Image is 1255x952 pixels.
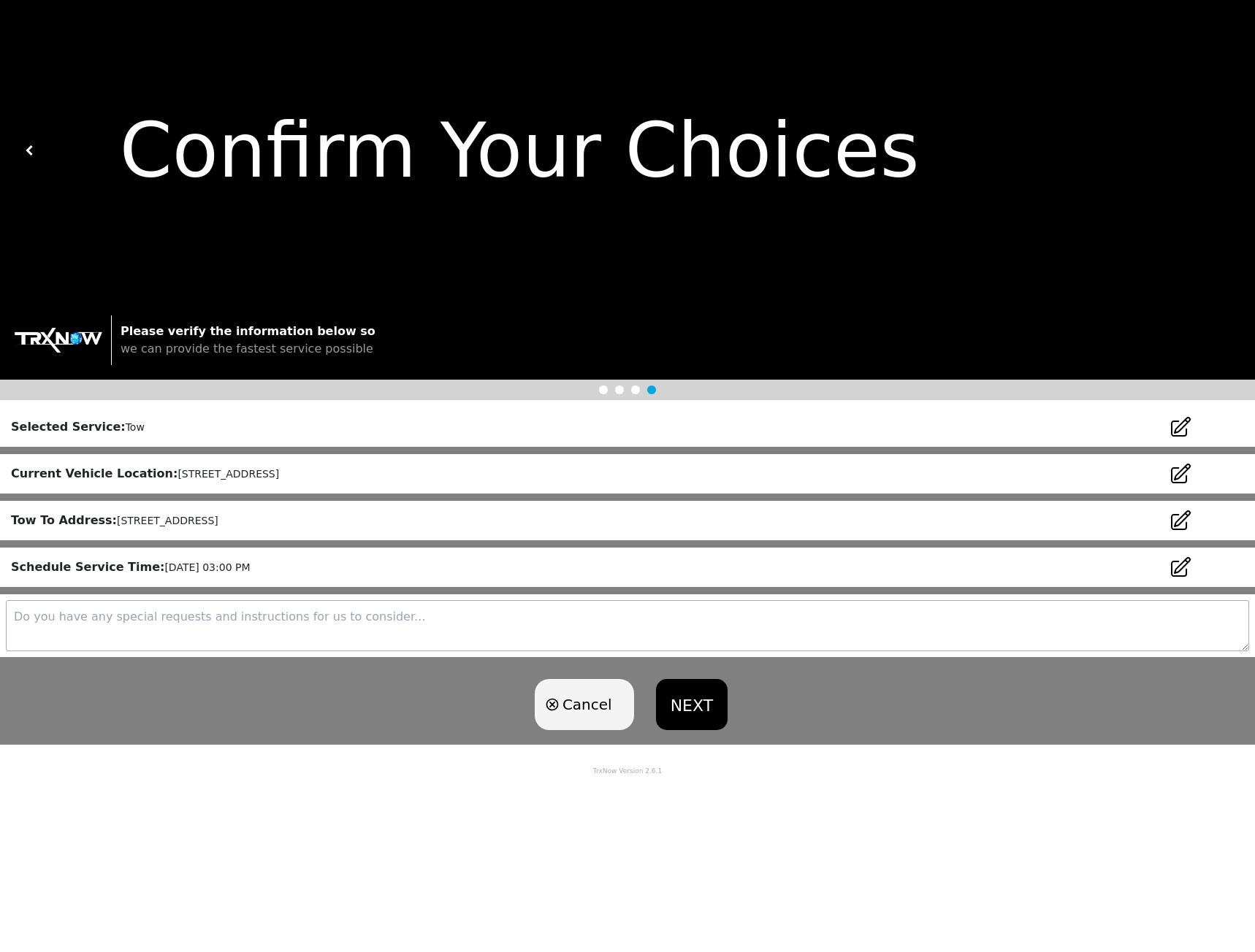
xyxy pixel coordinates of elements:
img: trx now logo [15,328,102,353]
img: white carat left [25,145,35,156]
small: [STREET_ADDRESS] [178,468,279,480]
span: we can provide the fastest service possible [121,342,373,356]
strong: Schedule Service Time: [11,560,164,574]
div: Confirm Your Choices [35,94,1229,207]
strong: Tow To Address: [11,513,117,527]
button: NEXT [656,679,728,730]
small: Tow [126,421,145,433]
small: [DATE] 03:00 PM [164,561,250,573]
strong: Please verify the information below so [121,324,375,338]
small: [STREET_ADDRESS] [117,515,218,526]
span: Cancel [562,694,612,715]
button: Cancel [535,679,634,730]
strong: Current Vehicle Location: [11,467,178,480]
strong: Selected Service: [11,420,126,434]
